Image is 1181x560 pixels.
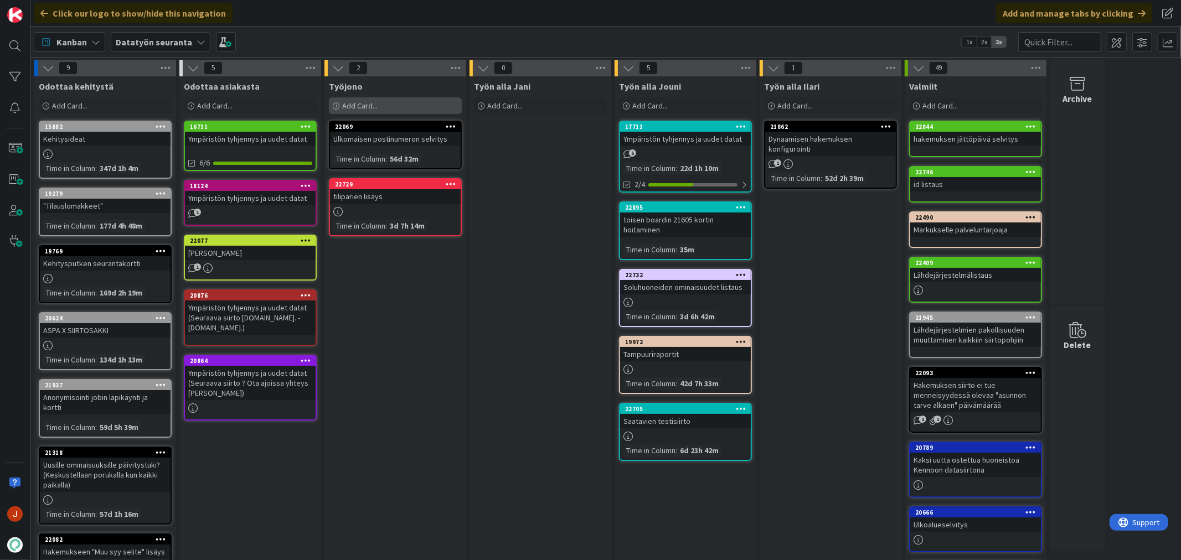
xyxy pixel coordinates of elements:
[910,453,1041,477] div: Kaksi uutta ostettua huoneistoa Kennoon datasiirtona
[675,444,677,457] span: :
[620,203,751,212] div: 22895
[675,377,677,390] span: :
[977,37,992,48] span: 2x
[625,271,751,279] div: 22732
[777,101,813,111] span: Add Card...
[40,313,171,323] div: 20624
[910,368,1041,378] div: 22093
[910,167,1041,191] div: 22746id listaus
[185,122,316,132] div: 16711
[185,236,316,246] div: 22077
[95,220,97,232] span: :
[45,449,171,457] div: 21318
[910,443,1041,453] div: 20789
[821,172,822,184] span: :
[922,101,958,111] span: Add Card...
[915,314,1041,322] div: 21945
[40,132,171,146] div: Kehitysideat
[910,268,1041,282] div: Lähdejärjestelmälistaus
[40,390,171,414] div: Anonymisointi jobin läpikäynti ja kortti
[910,313,1041,347] div: 21945Lähdejärjestelmien pakollisuuden muuttaminen kaikkiin siirtopohjiin
[909,211,1042,248] a: 22490Markukselle palveluntarjoaja
[184,289,317,346] a: 20876Ympäristön tyhjennys ja uudet datat (Seuraava siirto [DOMAIN_NAME]. - [DOMAIN_NAME].)
[197,101,233,111] span: Add Card...
[387,153,421,165] div: 56d 32m
[677,162,721,174] div: 22d 1h 10m
[190,123,316,131] div: 16711
[910,443,1041,477] div: 20789Kaksi uutta ostettua huoneistoa Kennoon datasiirtona
[619,336,752,394] a: 19972TampuuriraportitTime in Column:42d 7h 33m
[1064,338,1091,351] div: Delete
[330,122,461,132] div: 22069
[677,243,697,256] div: 35m
[910,378,1041,412] div: Hakemuksen siirto ei tue menneisyydessä olevaa "asunnon tarve alkaen" päivämäärää
[915,214,1041,221] div: 22490
[95,508,97,520] span: :
[45,123,171,131] div: 15882
[910,212,1041,222] div: 22490
[996,3,1152,23] div: Add and manage tabs by clicking
[619,81,681,92] span: Työn alla Jouni
[97,421,141,433] div: 59d 5h 39m
[329,81,363,92] span: Työjono
[910,507,1041,517] div: 20666
[677,444,721,457] div: 6d 23h 42m
[184,81,260,92] span: Odottaa asiakasta
[185,300,316,335] div: Ympäristön tyhjennys ja uudet datat (Seuraava siirto [DOMAIN_NAME]. - [DOMAIN_NAME].)
[677,310,718,323] div: 3d 6h 42m
[349,61,368,75] span: 2
[909,257,1042,303] a: 22409Lähdejärjestelmälistaus
[909,442,1042,497] a: 20789Kaksi uutta ostettua huoneistoa Kennoon datasiirtona
[184,355,317,421] a: 20864Ympäristön tyhjennys ja uudet datat (Seuraava siirto ? Ota ajoissa yhteys [PERSON_NAME])
[330,132,461,146] div: Ulkomaisen postinumeron selvitys
[1063,92,1092,105] div: Archive
[625,204,751,211] div: 22895
[915,369,1041,377] div: 22093
[97,508,141,520] div: 57d 1h 16m
[620,122,751,132] div: 17711
[40,545,171,559] div: Hakemukseen "Muu syy selite" lisäys
[95,162,97,174] span: :
[385,220,387,232] span: :
[40,189,171,199] div: 19279
[620,122,751,146] div: 17711Ympäristön tyhjennys ja uudet datat
[40,380,171,390] div: 21937
[40,458,171,492] div: Uusille ominaisuuksille päivitystuki? (Keskustellaan porukalla kun kaikki paikalla)
[909,81,937,92] span: Valmiit
[910,122,1041,146] div: 22844hakemuksen jättöpäivä selvitys
[910,323,1041,347] div: Lähdejärjestelmien pakollisuuden muuttaminen kaikkiin siirtopohjiin
[56,35,87,49] span: Kanban
[97,354,145,366] div: 134d 1h 13m
[185,356,316,400] div: 20864Ympäristön tyhjennys ja uudet datat (Seuraava siirto ? Ota ajoissa yhteys [PERSON_NAME])
[39,81,114,92] span: Odottaa kehitystä
[623,444,675,457] div: Time in Column
[619,121,752,193] a: 17711Ympäristön tyhjennys ja uudet datatTime in Column:22d 1h 10m2/4
[784,61,803,75] span: 1
[184,121,317,171] a: 16711Ympäristön tyhjennys ja uudet datat6/6
[39,379,172,438] a: 21937Anonymisointi jobin läpikäynti ja korttiTime in Column:59d 5h 39m
[329,121,462,169] a: 22069Ulkomaisen postinumeron selvitysTime in Column:56d 32m
[185,291,316,335] div: 20876Ympäristön tyhjennys ja uudet datat (Seuraava siirto [DOMAIN_NAME]. - [DOMAIN_NAME].)
[40,122,171,132] div: 15882
[623,162,675,174] div: Time in Column
[910,258,1041,268] div: 22409
[910,212,1041,237] div: 22490Markukselle palveluntarjoaja
[915,259,1041,267] div: 22409
[45,381,171,389] div: 21937
[190,237,316,245] div: 22077
[619,269,752,327] a: 22732Soluhuoneiden ominaisuudet listausTime in Column:3d 6h 42m
[43,162,95,174] div: Time in Column
[40,448,171,492] div: 21318Uusille ominaisuuksille päivitystuki? (Keskustellaan porukalla kun kaikki paikalla)
[330,179,461,189] div: 22729
[774,159,781,167] span: 1
[910,222,1041,237] div: Markukselle palveluntarjoaja
[764,81,819,92] span: Työn alla Ilari
[910,368,1041,412] div: 22093Hakemuksen siirto ei tue menneisyydessä olevaa "asunnon tarve alkaen" päivämäärää
[632,101,668,111] span: Add Card...
[40,323,171,338] div: ASPA X SIIRTOSAKKI
[40,189,171,213] div: 19279"Tilauslomakkeet"
[385,153,387,165] span: :
[43,508,95,520] div: Time in Column
[910,167,1041,177] div: 22746
[7,506,23,522] img: JM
